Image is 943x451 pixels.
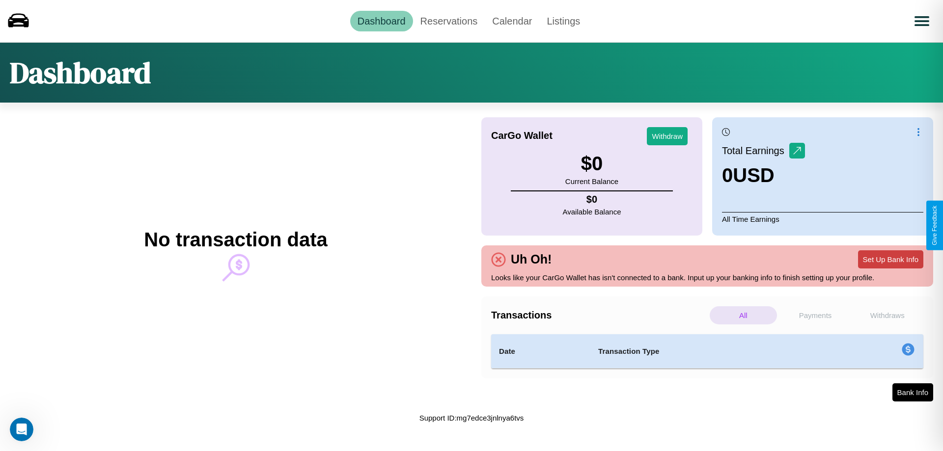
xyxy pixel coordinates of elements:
[908,7,936,35] button: Open menu
[782,306,849,324] p: Payments
[491,310,707,321] h4: Transactions
[722,212,923,226] p: All Time Earnings
[10,53,151,93] h1: Dashboard
[710,306,777,324] p: All
[506,252,556,266] h4: Uh Oh!
[563,205,621,218] p: Available Balance
[144,229,327,251] h2: No transaction data
[858,250,923,268] button: Set Up Bank Info
[539,11,587,31] a: Listings
[491,130,553,141] h4: CarGo Wallet
[565,153,618,175] h3: $ 0
[491,334,923,369] table: simple table
[565,175,618,188] p: Current Balance
[563,194,621,205] h4: $ 0
[499,345,582,357] h4: Date
[350,11,413,31] a: Dashboard
[892,383,933,401] button: Bank Info
[854,306,921,324] p: Withdraws
[413,11,485,31] a: Reservations
[647,127,688,145] button: Withdraw
[598,345,821,357] h4: Transaction Type
[419,411,524,424] p: Support ID: mg7edce3jnlnya6tvs
[722,142,789,159] p: Total Earnings
[485,11,539,31] a: Calendar
[722,164,805,186] h3: 0 USD
[10,418,33,441] iframe: Intercom live chat
[931,206,938,245] div: Give Feedback
[491,271,923,284] p: Looks like your CarGo Wallet has isn't connected to a bank. Input up your banking info to finish ...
